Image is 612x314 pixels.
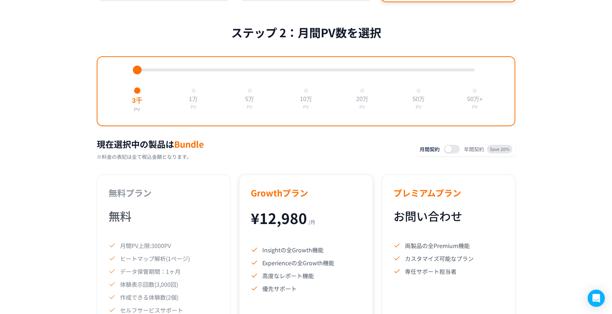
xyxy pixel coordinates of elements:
div: 3千 [132,97,142,105]
span: Save 20% [487,145,512,153]
div: Open Intercom Messenger [588,290,605,307]
div: 50万 [412,96,425,103]
span: お問い合わせ [393,208,462,224]
button: 20万PV [353,86,371,113]
span: / 月 [309,218,315,225]
li: 作成できる体験数(2個) [109,293,219,301]
div: PV [247,105,253,110]
li: データ保管期間：1ヶ月 [109,267,219,276]
h2: 現在選択中の製品は [97,138,405,150]
li: Experienceの全Growth機能 [251,258,361,267]
button: 50万PV [410,86,427,113]
h3: プレミアムプラン [393,186,503,199]
div: 20万 [356,96,368,103]
li: 月間PV上限:3000PV [109,241,219,250]
div: PV [191,105,196,110]
li: 両製品の全Premium機能 [393,241,503,250]
span: 無料 [109,208,132,224]
div: PV [134,107,140,112]
div: 50万+ [467,96,483,103]
span: 月間契約 [420,146,440,153]
div: PV [472,105,478,110]
button: 1万PV [186,86,201,113]
span: ¥ 12,980 [251,208,307,228]
h3: Growthプラン [251,186,361,199]
div: 5万 [245,96,254,103]
p: ※料金の表記は全て税込金額となります。 [97,153,405,160]
span: Bundle [174,138,204,150]
div: 10万 [300,96,312,103]
li: ヒートマップ解析(1ページ) [109,254,219,263]
div: PV [359,105,365,110]
li: 高度なレポート機能 [251,271,361,280]
li: Insightの全Growth機能 [251,246,361,254]
h3: 無料プラン [109,186,219,199]
span: 年間契約 [464,146,484,153]
button: 10万PV [297,86,315,113]
div: PV [416,105,421,110]
button: 50万+PV [464,86,486,113]
li: 体験表示回数(3,000回) [109,280,219,289]
div: 1万 [189,96,198,103]
li: 専任サポート担当者 [393,267,503,276]
h2: ステップ 2：月間PV数を選択 [231,24,381,41]
li: カスタマイズ可能なプラン [393,254,503,263]
li: 優先サポート [251,284,361,293]
button: 5万PV [242,86,257,113]
div: PV [303,105,309,110]
button: 3千PV [129,84,145,115]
